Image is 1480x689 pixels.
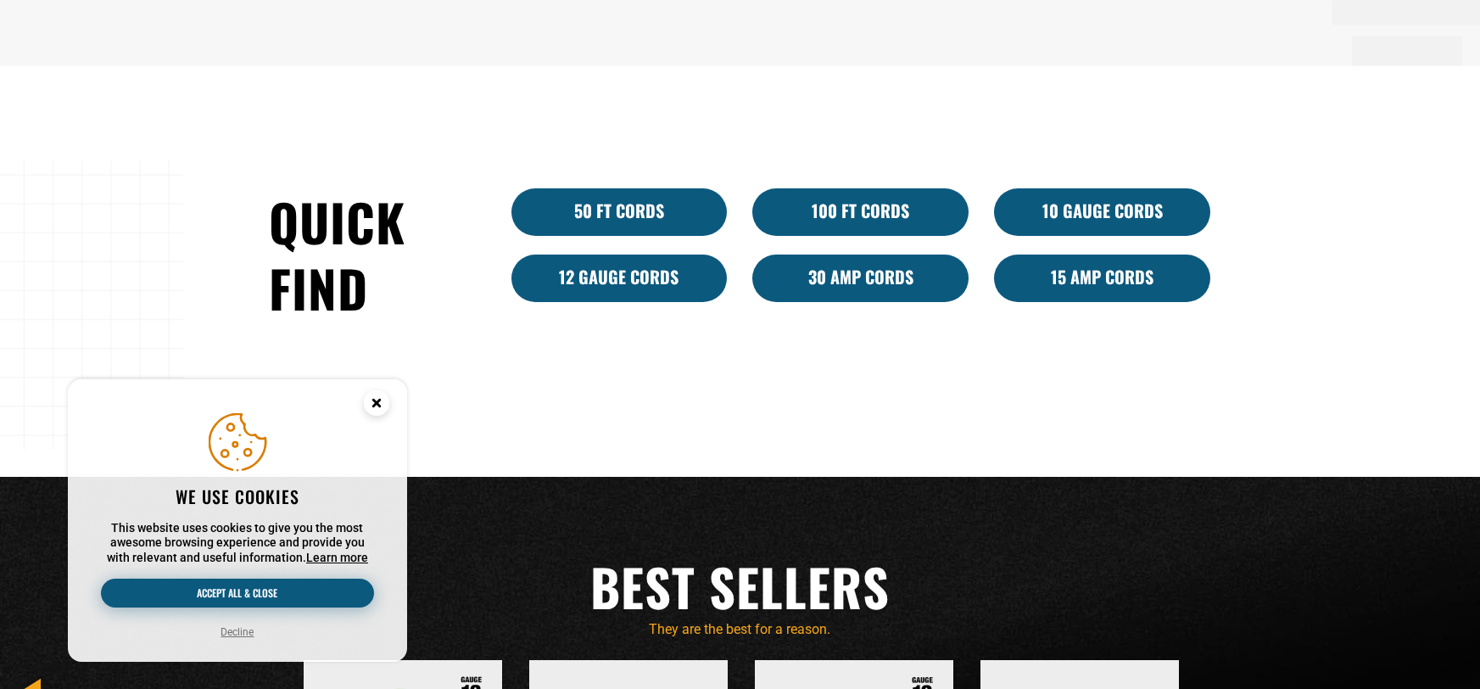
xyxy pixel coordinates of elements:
a: 15 Amp Cords [994,255,1210,302]
p: This website uses cookies to give you the most awesome browsing experience and provide you with r... [101,521,374,566]
p: They are the best for a reason. [270,619,1211,640]
button: Decline [216,624,260,641]
a: 30 Amp Cords [752,255,969,302]
h2: We use cookies [101,485,374,507]
a: 10 Gauge Cords [994,188,1210,236]
a: 100 Ft Cords [752,188,969,236]
a: 50 ft cords [511,188,728,236]
a: Learn more [306,551,368,564]
h2: Best Sellers [270,553,1211,619]
h2: Quick Find [270,188,486,321]
aside: Cookie Consent [68,379,407,663]
a: 12 Gauge Cords [511,255,728,302]
button: Accept all & close [101,579,374,608]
